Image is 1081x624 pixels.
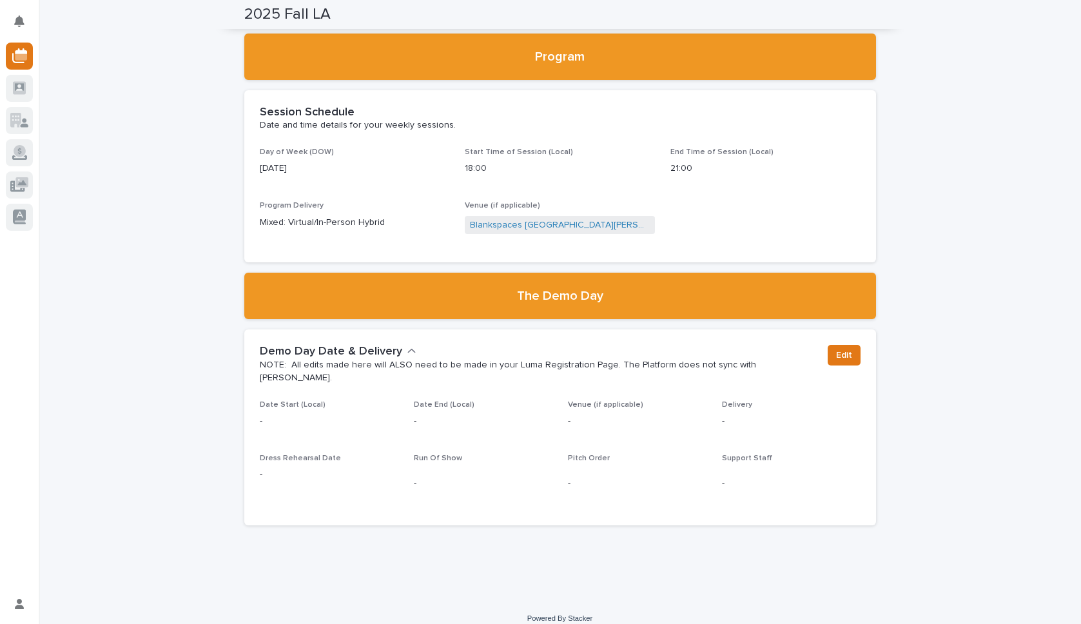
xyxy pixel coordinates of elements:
span: Program Delivery [260,202,324,210]
p: - [414,477,552,491]
p: - [260,468,398,482]
h2: Session Schedule [260,106,355,120]
span: Start Time of Session (Local) [465,148,573,156]
span: Date End (Local) [414,401,474,409]
button: Notifications [6,8,33,35]
h2: Program [535,49,585,64]
h2: Demo Day Date & Delivery [260,345,402,359]
a: Powered By Stacker [527,614,592,622]
span: Delivery [722,401,752,409]
h2: The Demo Day [517,288,603,304]
p: 18:00 [465,162,655,175]
p: Mixed: Virtual/In-Person Hybrid [260,216,450,229]
p: - [722,477,861,491]
p: - [414,414,552,428]
span: Run Of Show [414,454,462,462]
button: Edit [828,345,861,366]
span: Edit [836,349,852,362]
p: Date and time details for your weekly sessions. [260,119,855,132]
div: Notifications [16,15,33,36]
p: - [568,414,706,428]
span: Venue (if applicable) [465,202,540,210]
span: Date Start (Local) [260,401,326,409]
span: Day of Week (DOW) [260,148,334,156]
span: Dress Rehearsal Date [260,454,341,462]
p: - [722,414,861,428]
h2: 2025 Fall LA [244,5,331,24]
span: Support Staff [722,454,772,462]
button: Demo Day Date & Delivery [260,345,416,359]
p: - [260,414,398,428]
p: NOTE: All edits made here will ALSO need to be made in your Luma Registration Page. The Platform ... [260,359,817,385]
p: 21:00 [670,162,861,175]
span: Venue (if applicable) [568,401,643,409]
span: Pitch Order [568,454,610,462]
p: - [568,477,706,491]
span: End Time of Session (Local) [670,148,774,156]
p: [DATE] [260,162,450,175]
a: Blankspaces [GEOGRAPHIC_DATA][PERSON_NAME] ([GEOGRAPHIC_DATA]) [470,219,650,232]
